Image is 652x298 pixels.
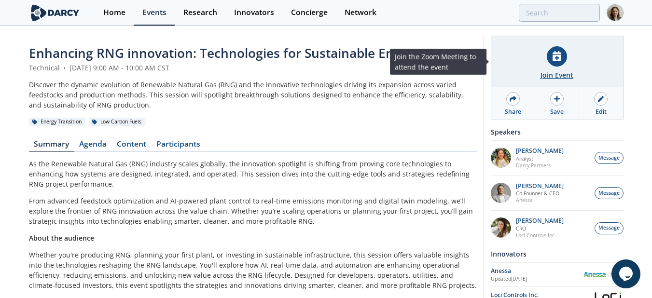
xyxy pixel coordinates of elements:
div: Research [183,9,217,16]
p: As the Renewable Natural Gas (RNG) industry scales globally, the innovation spotlight is shifting... [29,159,477,189]
span: Message [598,154,620,162]
div: Technical [DATE] 9:00 AM - 10:00 AM CST [29,63,477,73]
div: Share [505,108,521,116]
div: Low Carbon Fuels [89,118,145,126]
img: fddc0511-1997-4ded-88a0-30228072d75f [491,148,511,168]
p: [PERSON_NAME] [516,217,564,224]
p: [PERSON_NAME] [516,148,564,154]
div: Innovators [234,9,274,16]
span: Enhancing RNG innovation: Technologies for Sustainable Energy [29,44,420,62]
a: Edit [579,87,623,120]
iframe: chat widget [611,259,642,288]
div: Speakers [491,123,624,140]
a: Participants [152,140,206,152]
span: • [62,63,68,72]
p: Analyst [516,155,564,162]
p: Co-Founder & CEO [516,190,564,197]
a: Agenda [74,140,112,152]
div: Energy Transition [29,118,85,126]
img: 1fdb2308-3d70-46db-bc64-f6eabefcce4d [491,183,511,203]
div: Anessa [491,267,583,275]
div: Save [550,108,564,116]
img: Profile [607,4,624,21]
div: Innovators [491,245,624,262]
button: Message [595,222,624,234]
img: Anessa [583,272,624,277]
div: Discover the dynamic evolution of Renewable Natural Gas (RNG) and the innovative technologies dri... [29,80,477,110]
span: Message [598,224,620,232]
a: Anessa Updated[DATE] Anessa [491,266,624,283]
a: Content [112,140,152,152]
span: Message [598,190,620,197]
p: CRO [516,225,564,232]
div: Events [142,9,166,16]
input: Advanced Search [519,4,600,22]
div: Home [103,9,125,16]
p: Loci Controls Inc. [516,232,564,239]
img: logo-wide.svg [29,4,82,21]
div: Concierge [291,9,328,16]
p: Anessa [516,197,564,203]
strong: About the audience [29,233,94,243]
div: Join Event [541,70,573,80]
div: Network [345,9,376,16]
p: [PERSON_NAME] [516,183,564,190]
a: Summary [29,140,74,152]
button: Message [595,187,624,199]
p: From advanced feedstock optimization and AI-powered plant control to real-time emissions monitori... [29,196,477,226]
div: Updated [DATE] [491,275,583,283]
button: Message [595,152,624,164]
div: Edit [596,108,607,116]
p: Whether you're producing RNG, planning your first plant, or investing in sustainable infrastructu... [29,250,477,290]
p: Darcy Partners [516,162,564,169]
img: 737ad19b-6c50-4cdf-92c7-29f5966a019e [491,217,511,238]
